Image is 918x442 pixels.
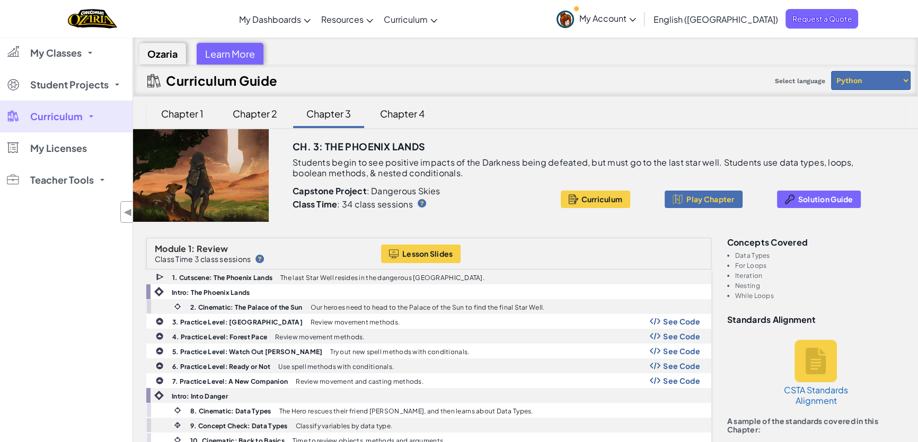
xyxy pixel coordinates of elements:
[172,274,272,282] b: 1. Cutscene: The Phoenix Lands
[155,317,164,326] img: IconPracticeLevel.svg
[781,385,850,406] h5: CSTA Standards Alignment
[776,329,855,417] a: CSTA Standards Alignment
[234,5,316,33] a: My Dashboards
[239,14,301,25] span: My Dashboards
[381,245,461,263] button: Lesson Slides
[146,373,711,388] a: 7. Practice Level: A New Companion Review movement and casting methods. Show Code Logo See Code
[293,157,878,178] p: Students begin to see positive impacts of the Darkness being defeated, but must go to the last st...
[581,195,622,203] span: Curriculum
[166,73,278,88] h2: Curriculum Guide
[330,348,469,355] p: Try out new spell methods with conditionals.
[280,274,484,281] p: The last Star Well resides in the dangerous [GEOGRAPHIC_DATA].
[735,272,905,279] li: Iteration
[735,282,905,289] li: Nesting
[172,288,250,296] b: Intro: The Phoenix Lands
[551,2,641,35] a: My Account
[146,418,711,432] a: 9. Concept Check: Data Types Classify variables by data type.
[190,407,271,415] b: 8. Cinematic: Data Types
[190,303,302,311] b: 2. Cinematic: The Palace of the Sun
[735,252,905,259] li: Data Types
[139,43,186,65] div: Ozaria
[296,101,361,126] div: Chapter 3
[650,377,660,384] img: Show Code Logo
[146,314,711,329] a: 3. Practice Level: [GEOGRAPHIC_DATA] Review movement methods. Show Code Logo See Code
[173,420,182,430] img: IconInteractive.svg
[172,363,270,371] b: 6. Practice Level: Ready or Not
[146,299,711,314] a: 2. Cinematic: The Palace of the Sun Our heroes need to head to the Palace of the Sun to find the ...
[650,362,660,369] img: Show Code Logo
[197,243,228,254] span: Review
[378,5,443,33] a: Curriculum
[255,255,264,263] img: IconHint.svg
[146,329,711,344] a: 4. Practice Level: Forest Pace Review movement methods. Show Code Logo See Code
[293,139,426,155] h3: Ch. 3: The Phoenix Lands
[278,363,394,370] p: Use spell methods with conditionals.
[146,269,711,284] a: 1. Cutscene: The Phoenix Lands The last Star Well resides in the dangerous [GEOGRAPHIC_DATA].
[653,14,778,25] span: English ([GEOGRAPHIC_DATA])
[30,112,83,121] span: Curriculum
[293,185,367,196] b: Capstone Project
[173,405,182,415] img: IconCinematic.svg
[279,408,533,414] p: The Hero rescues their friend [PERSON_NAME], and then learns about Data Types.
[418,199,426,208] img: IconHint.svg
[296,378,423,385] p: Review movement and casting methods.
[30,143,87,153] span: My Licenses
[68,8,117,30] a: Ozaria by CodeCombat logo
[561,191,630,208] button: Curriculum
[146,403,711,418] a: 8. Cinematic: Data Types The Hero rescues their friend [PERSON_NAME], and then learns about Data ...
[663,376,700,385] span: See Code
[369,101,435,126] div: Chapter 4
[275,333,364,340] p: Review movement methods.
[384,14,428,25] span: Curriculum
[173,302,182,311] img: IconCinematic.svg
[650,318,660,325] img: Show Code Logo
[727,315,905,324] h3: Standards Alignment
[154,391,164,400] img: IconIntro.svg
[663,362,700,370] span: See Code
[798,195,853,203] span: Solution Guide
[30,175,94,185] span: Teacher Tools
[293,199,337,210] b: Class Time
[321,14,364,25] span: Resources
[30,48,82,58] span: My Classes
[155,362,164,370] img: IconPracticeLevel.svg
[557,11,574,28] img: avatar
[172,318,303,326] b: 3. Practice Level: [GEOGRAPHIC_DATA]
[310,304,544,311] p: Our heroes need to head to the Palace of the Sun to find the final Star Well.
[155,255,251,263] p: Class Time 3 class sessions
[156,272,165,282] img: IconCutscene.svg
[30,80,109,89] span: Student Projects
[155,332,164,340] img: IconPracticeLevel.svg
[197,43,263,65] div: Learn More
[293,186,544,196] p: : Dangerous Skies
[147,74,161,87] img: IconCurriculumGuide.svg
[151,101,214,126] div: Chapter 1
[172,377,288,385] b: 7. Practice Level: A New Companion
[727,238,905,247] h3: Concepts covered
[155,347,164,355] img: IconPracticeLevel.svg
[777,191,861,208] button: Solution Guide
[727,417,905,434] p: A sample of the standards covered in this Chapter:
[311,319,400,326] p: Review movement methods.
[188,243,195,254] span: 1:
[146,344,711,358] a: 5. Practice Level: Watch Out [PERSON_NAME] Try out new spell methods with conditionals. Show Code...
[665,191,742,208] button: Play Chapter
[172,348,322,356] b: 5. Practice Level: Watch Out [PERSON_NAME]
[190,422,288,430] b: 9. Concept Check: Data Types
[172,333,267,341] b: 4. Practice Level: Forest Pace
[296,422,393,429] p: Classify variables by data type.
[154,287,164,296] img: IconIntro.svg
[735,292,905,299] li: While Loops
[155,243,187,254] span: Module
[785,9,858,29] a: Request a Quote
[650,332,660,340] img: Show Code Logo
[68,8,117,30] img: Home
[222,101,288,126] div: Chapter 2
[735,262,905,269] li: For Loops
[663,332,700,340] span: See Code
[648,5,783,33] a: English ([GEOGRAPHIC_DATA])
[650,347,660,355] img: Show Code Logo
